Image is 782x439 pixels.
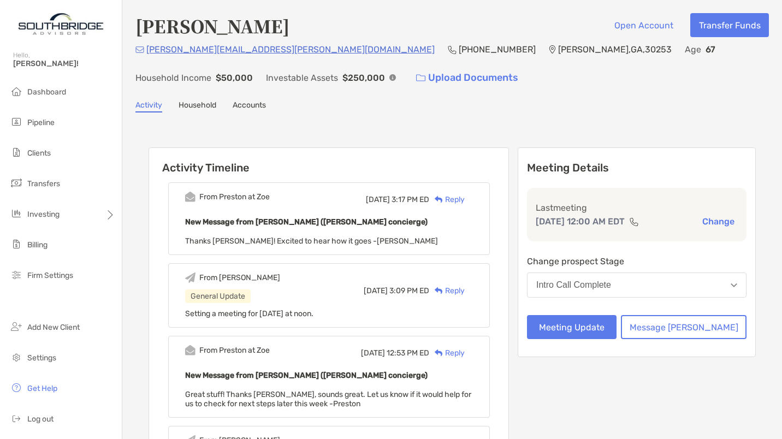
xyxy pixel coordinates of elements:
span: Dashboard [27,87,66,97]
span: Thanks [PERSON_NAME]! Excited to hear how it goes -[PERSON_NAME] [185,236,438,246]
img: logout icon [10,412,23,425]
span: 3:17 PM ED [392,195,429,204]
div: From [PERSON_NAME] [199,273,280,282]
p: 67 [706,43,715,56]
img: clients icon [10,146,23,159]
span: Transfers [27,179,60,188]
img: dashboard icon [10,85,23,98]
p: [PHONE_NUMBER] [459,43,536,56]
img: button icon [416,74,425,82]
span: Log out [27,414,54,424]
img: add_new_client icon [10,320,23,333]
span: 12:53 PM ED [387,348,429,358]
span: Pipeline [27,118,55,127]
img: Phone Icon [448,45,457,54]
img: Event icon [185,272,195,283]
a: Household [179,100,216,112]
div: From Preston at Zoe [199,192,270,201]
p: Age [685,43,701,56]
div: From Preston at Zoe [199,346,270,355]
img: Email Icon [135,46,144,53]
img: Reply icon [435,349,443,357]
img: Reply icon [435,196,443,203]
a: Accounts [233,100,266,112]
p: Change prospect Stage [527,254,747,268]
button: Transfer Funds [690,13,769,37]
img: Location Icon [549,45,556,54]
button: Change [699,216,738,227]
span: [DATE] [364,286,388,295]
button: Meeting Update [527,315,617,339]
span: [DATE] [366,195,390,204]
p: $50,000 [216,71,253,85]
img: get-help icon [10,381,23,394]
span: Setting a meeting for [DATE] at noon. [185,309,313,318]
div: Reply [429,194,465,205]
p: Meeting Details [527,161,747,175]
img: Zoe Logo [13,4,109,44]
img: transfers icon [10,176,23,189]
a: Activity [135,100,162,112]
span: Investing [27,210,60,219]
button: Open Account [606,13,682,37]
p: Investable Assets [266,71,338,85]
span: Firm Settings [27,271,73,280]
img: pipeline icon [10,115,23,128]
img: investing icon [10,207,23,220]
b: New Message from [PERSON_NAME] ([PERSON_NAME] concierge) [185,217,428,227]
p: [PERSON_NAME] , GA , 30253 [558,43,672,56]
img: Event icon [185,345,195,355]
img: settings icon [10,351,23,364]
span: [PERSON_NAME]! [13,59,115,68]
span: [DATE] [361,348,385,358]
p: [PERSON_NAME][EMAIL_ADDRESS][PERSON_NAME][DOMAIN_NAME] [146,43,435,56]
div: Reply [429,347,465,359]
img: Event icon [185,192,195,202]
b: New Message from [PERSON_NAME] ([PERSON_NAME] concierge) [185,371,428,380]
p: Last meeting [536,201,738,215]
div: Reply [429,285,465,296]
p: [DATE] 12:00 AM EDT [536,215,625,228]
img: communication type [629,217,639,226]
span: Great stuff! Thanks [PERSON_NAME], sounds great. Let us know if it would help for us to check for... [185,390,471,408]
button: Message [PERSON_NAME] [621,315,747,339]
span: Clients [27,149,51,158]
h6: Activity Timeline [149,148,508,174]
img: Reply icon [435,287,443,294]
p: $250,000 [342,71,385,85]
span: Settings [27,353,56,363]
img: Open dropdown arrow [731,283,737,287]
span: Get Help [27,384,57,393]
img: billing icon [10,238,23,251]
div: General Update [185,289,251,303]
span: Add New Client [27,323,80,332]
p: Household Income [135,71,211,85]
span: 3:09 PM ED [389,286,429,295]
a: Upload Documents [409,66,525,90]
img: firm-settings icon [10,268,23,281]
div: Intro Call Complete [536,280,611,290]
h4: [PERSON_NAME] [135,13,289,38]
img: Info Icon [389,74,396,81]
span: Billing [27,240,48,250]
button: Intro Call Complete [527,272,747,298]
